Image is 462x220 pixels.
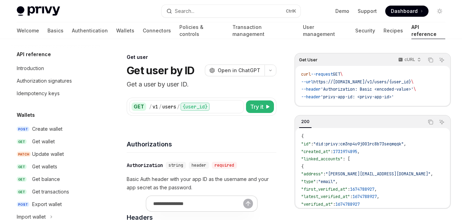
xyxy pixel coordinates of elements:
[205,65,264,76] button: Open in ChatGPT
[169,162,183,168] span: string
[326,171,431,177] span: "[PERSON_NAME][EMAIL_ADDRESS][DOMAIN_NAME]"
[352,194,377,199] span: 1674788927
[127,139,276,149] h4: Authorizations
[212,162,237,169] div: required
[153,196,243,211] input: Ask a question...
[17,89,60,98] div: Idempotency keys
[437,55,446,65] button: Ask AI
[32,188,69,196] div: Get transactions
[358,8,377,15] a: Support
[17,50,51,59] h5: API reference
[355,22,375,39] a: Security
[313,141,404,147] span: "did:privy:cm3np4u9j001rc8b73seqmqqk"
[17,164,27,169] span: GET
[301,149,330,154] span: "created_at"
[321,94,394,100] span: 'privy-app-id: <privy-app-id>'
[357,149,360,154] span: ,
[303,22,347,39] a: User management
[411,79,413,85] span: \
[426,55,435,65] button: Copy the contents from the code block
[301,86,321,92] span: --header
[301,156,343,162] span: "linked_accounts"
[350,194,352,199] span: :
[333,149,357,154] span: 1731974895
[321,86,413,92] span: 'Authorization: Basic <encoded-value>'
[437,117,446,127] button: Ask AI
[149,103,152,110] div: /
[17,22,39,39] a: Welcome
[243,199,253,208] button: Send message
[116,22,134,39] a: Wallets
[32,125,62,133] div: Create wallet
[301,194,350,199] span: "latest_verified_at"
[17,64,44,73] div: Introduction
[246,100,274,113] button: Try it
[11,198,100,211] a: POSTExport wallet
[32,175,60,183] div: Get balance
[335,179,338,184] span: ,
[316,179,318,184] span: :
[299,117,312,126] div: 200
[333,202,335,207] span: :
[391,8,418,15] span: Dashboard
[32,162,57,171] div: Get wallets
[434,6,445,17] button: Toggle dark mode
[11,185,100,198] a: GETGet transactions
[383,22,403,39] a: Recipes
[232,22,295,39] a: Transaction management
[318,179,335,184] span: "email"
[335,8,349,15] a: Demo
[348,187,350,192] span: :
[385,6,429,17] a: Dashboard
[250,103,263,111] span: Try it
[11,123,100,135] a: POSTCreate wallet
[340,71,343,77] span: \
[143,22,171,39] a: Connectors
[374,187,377,192] span: ,
[17,202,29,207] span: POST
[11,160,100,173] a: GETGet wallets
[11,75,100,87] a: Authorization signatures
[127,64,195,77] h1: Get user by ID
[431,171,433,177] span: ,
[180,103,210,111] div: {user_id}
[159,103,162,110] div: /
[192,162,206,168] span: header
[301,141,311,147] span: "id"
[394,54,424,66] button: cURL
[301,134,304,139] span: {
[301,94,321,100] span: --header
[179,22,224,39] a: Policies & controls
[17,111,35,119] h5: Wallets
[404,57,415,62] p: cURL
[47,22,64,39] a: Basics
[32,137,55,146] div: Get wallet
[311,71,333,77] span: --request
[218,67,260,74] span: Open in ChatGPT
[343,156,350,162] span: : [
[11,87,100,100] a: Idempotency keys
[17,189,27,195] span: GET
[132,103,146,111] div: GET
[335,202,360,207] span: 1674788927
[426,117,435,127] button: Copy the contents from the code block
[404,141,406,147] span: ,
[32,200,62,208] div: Export wallet
[17,127,29,132] span: POST
[11,62,100,75] a: Introduction
[413,86,416,92] span: \
[162,103,176,110] div: users
[17,139,27,144] span: GET
[17,6,60,16] img: light logo
[177,103,180,110] div: /
[11,135,100,148] a: GETGet wallet
[301,71,311,77] span: curl
[11,173,100,185] a: GETGet balance
[313,79,411,85] span: https://[DOMAIN_NAME]/v1/users/{user_id}
[175,7,194,15] div: Search...
[17,77,72,85] div: Authorization signatures
[11,148,100,160] a: PATCHUpdate wallet
[162,5,301,17] button: Open search
[72,22,108,39] a: Authentication
[127,162,163,169] div: Authorization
